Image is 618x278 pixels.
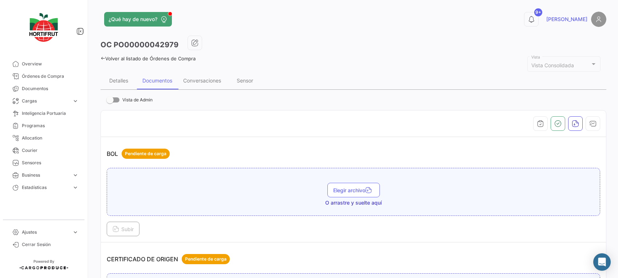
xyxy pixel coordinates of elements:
a: Courier [6,144,82,157]
div: Abrir Intercom Messenger [593,253,611,271]
button: Subir [107,222,139,236]
span: ¿Qué hay de nuevo? [109,16,157,23]
mat-select-trigger: Vista Consolidada [531,62,574,68]
span: Cargas [22,98,69,104]
span: Documentos [22,85,79,92]
span: Estadísticas [22,184,69,191]
h3: OC PO00000042979 [101,40,178,50]
div: Documentos [142,77,172,84]
img: logo-hortifrut.svg [25,9,62,46]
a: Órdenes de Compra [6,70,82,82]
span: Ajustes [22,229,69,235]
span: expand_more [72,184,79,191]
a: Sensores [6,157,82,169]
span: Courier [22,147,79,154]
span: expand_more [72,172,79,178]
span: Allocation [22,135,79,141]
p: CERTIFICADO DE ORIGEN [107,254,230,264]
span: Inteligencia Portuaria [22,110,79,117]
div: Sensor [237,77,253,84]
span: Pendiente de carga [185,256,227,262]
a: Volver al listado de Órdenes de Compra [101,56,196,61]
span: expand_more [72,98,79,104]
a: Documentos [6,82,82,95]
span: expand_more [72,229,79,235]
button: ¿Qué hay de nuevo? [104,12,172,27]
span: Subir [113,226,134,232]
a: Allocation [6,132,82,144]
span: [PERSON_NAME] [546,16,587,23]
button: Elegir archivo [327,183,380,197]
div: Conversaciones [183,77,221,84]
span: Overview [22,61,79,67]
span: Vista de Admin [122,96,153,104]
span: O arrastre y suelte aquí [325,199,382,206]
span: Elegir archivo [333,187,374,193]
span: Cerrar Sesión [22,241,79,248]
span: Business [22,172,69,178]
span: Sensores [22,160,79,166]
img: placeholder-user.png [591,12,606,27]
div: Detalles [109,77,128,84]
span: Programas [22,122,79,129]
a: Overview [6,58,82,70]
a: Inteligencia Portuaria [6,107,82,120]
span: Órdenes de Compra [22,73,79,80]
a: Programas [6,120,82,132]
span: Pendiente de carga [125,150,166,157]
p: BOL [107,149,170,159]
